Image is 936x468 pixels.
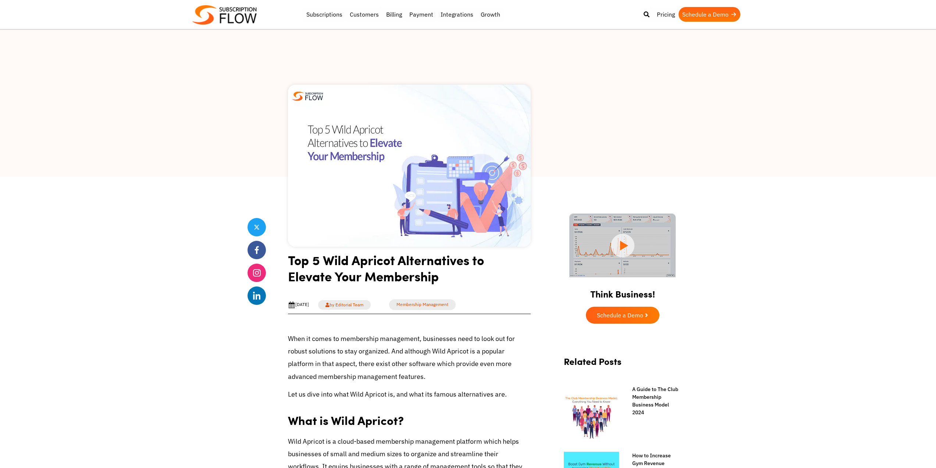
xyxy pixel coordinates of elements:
span: Schedule a Demo [597,312,643,318]
a: Growth [477,7,504,22]
a: A Guide to The Club Membership Business Model 2024 [625,386,681,416]
a: Payment [406,7,437,22]
a: Subscriptions [303,7,346,22]
a: Customers [346,7,382,22]
h1: Top 5 Wild Apricot Alternatives to Elevate Your Membership [288,252,531,290]
p: Let us dive into what Wild Apricot is, and what its famous alternatives are. [288,388,531,401]
img: Wild Apricot Alternatives [288,85,531,247]
a: Schedule a Demo [586,307,659,324]
h2: Related Posts [564,356,681,374]
a: Schedule a Demo [679,7,740,22]
img: Club Membership Business Model Everything You Need to Know [564,386,619,441]
img: intro video [569,214,676,277]
a: Billing [382,7,406,22]
a: Pricing [653,7,679,22]
h2: Think Business! [556,279,689,303]
img: Subscriptionflow [192,5,257,25]
h2: What is Wild Apricot? [288,406,531,429]
div: [DATE] [288,301,309,309]
a: by Editorial Team [318,300,371,310]
a: Integrations [437,7,477,22]
p: When it comes to membership management, businesses need to look out for robust solutions to stay ... [288,332,531,383]
a: Membership Management [389,299,456,310]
